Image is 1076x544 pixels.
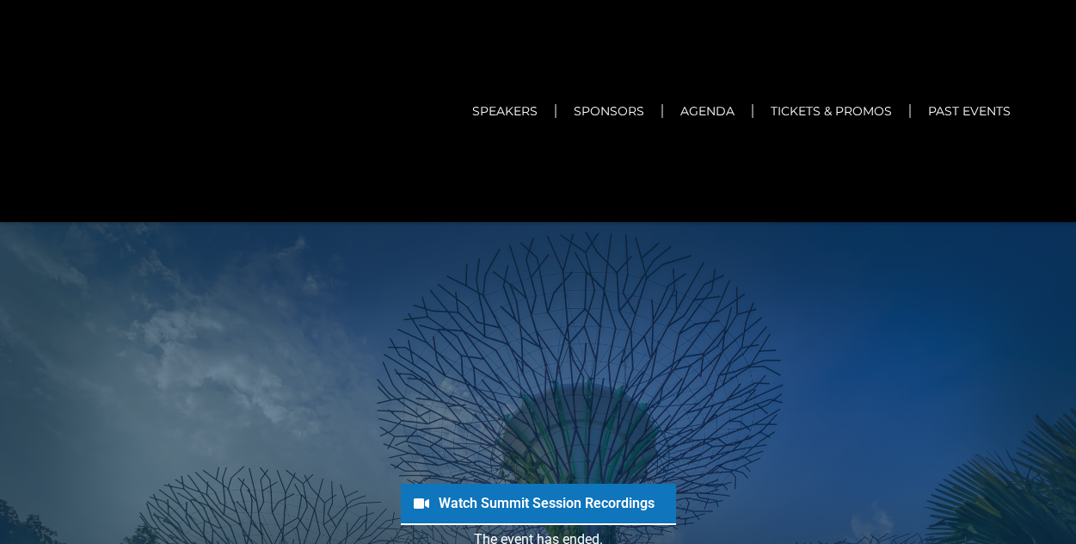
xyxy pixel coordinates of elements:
a: Watch Summit Session Recordings [439,495,655,511]
a: SPONSORS [556,91,661,131]
a: SPEAKERS [455,91,555,131]
a: PAST EVENTS [911,91,1028,131]
a: TICKETS & PROMOS [753,91,909,131]
a: AGENDA [663,91,752,131]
